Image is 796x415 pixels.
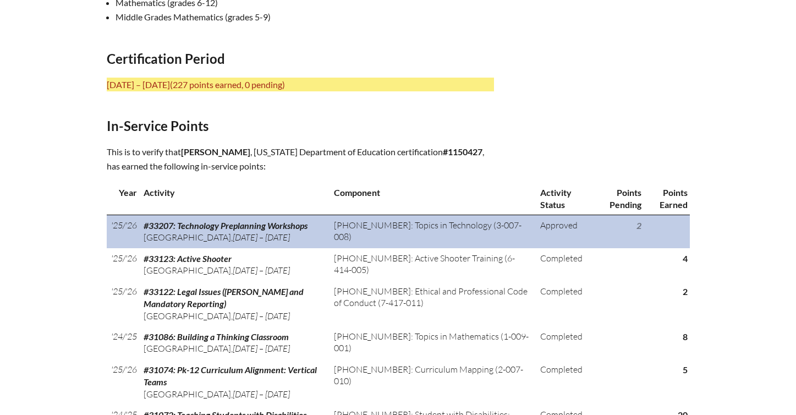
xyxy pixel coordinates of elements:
span: [GEOGRAPHIC_DATA] [144,343,231,354]
td: Completed [536,248,594,281]
strong: 8 [683,331,688,342]
td: [PHONE_NUMBER]: Topics in Mathematics (1-009-001) [330,326,536,359]
span: #31086: Building a Thinking Classroom [144,331,289,342]
td: Completed [536,281,594,326]
td: '25/'26 [107,359,139,405]
td: , [139,281,330,326]
td: [PHONE_NUMBER]: Ethical and Professional Code of Conduct (7-417-011) [330,281,536,326]
td: '25/'26 [107,215,139,248]
span: (227 points earned, 0 pending) [170,79,285,90]
td: , [139,359,330,405]
td: , [139,326,330,359]
td: , [139,215,330,248]
span: #31074: Pk-12 Curriculum Alignment: Vertical Teams [144,364,317,387]
td: '25/'26 [107,281,139,326]
span: #33207: Technology Preplanning Workshops [144,220,308,231]
td: , [139,248,330,281]
p: [DATE] – [DATE] [107,78,494,92]
th: Activity Status [536,182,594,215]
span: [DATE] – [DATE] [233,389,290,400]
h2: In-Service Points [107,118,494,134]
td: Completed [536,326,594,359]
span: [GEOGRAPHIC_DATA] [144,389,231,400]
td: [PHONE_NUMBER]: Topics in Technology (3-007-008) [330,215,536,248]
span: [DATE] – [DATE] [233,343,290,354]
span: [GEOGRAPHIC_DATA] [144,232,231,243]
span: [GEOGRAPHIC_DATA] [144,310,231,321]
td: '24/'25 [107,326,139,359]
td: Approved [536,215,594,248]
span: [DATE] – [DATE] [233,310,290,321]
h2: Certification Period [107,51,494,67]
span: [GEOGRAPHIC_DATA] [144,265,231,276]
span: #33123: Active Shooter [144,253,232,264]
span: [PERSON_NAME] [181,146,250,157]
b: #1150427 [443,146,482,157]
span: #33122: Legal Issues ([PERSON_NAME] and Mandatory Reporting) [144,286,304,309]
td: [PHONE_NUMBER]: Active Shooter Training (6-414-005) [330,248,536,281]
td: Completed [536,359,594,405]
th: Component [330,182,536,215]
strong: 2 [636,220,641,231]
strong: 4 [683,253,688,264]
th: Points Pending [594,182,644,215]
td: [PHONE_NUMBER]: Curriculum Mapping (2-007-010) [330,359,536,405]
span: [DATE] – [DATE] [233,232,290,243]
th: Points Earned [644,182,690,215]
strong: 2 [683,286,688,297]
p: This is to verify that , [US_STATE] Department of Education certification , has earned the follow... [107,145,494,173]
td: '25/'26 [107,248,139,281]
th: Year [107,182,139,215]
li: Middle Grades Mathematics (grades 5-9) [116,10,503,24]
span: [DATE] – [DATE] [233,265,290,276]
strong: 5 [683,364,688,375]
th: Activity [139,182,330,215]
